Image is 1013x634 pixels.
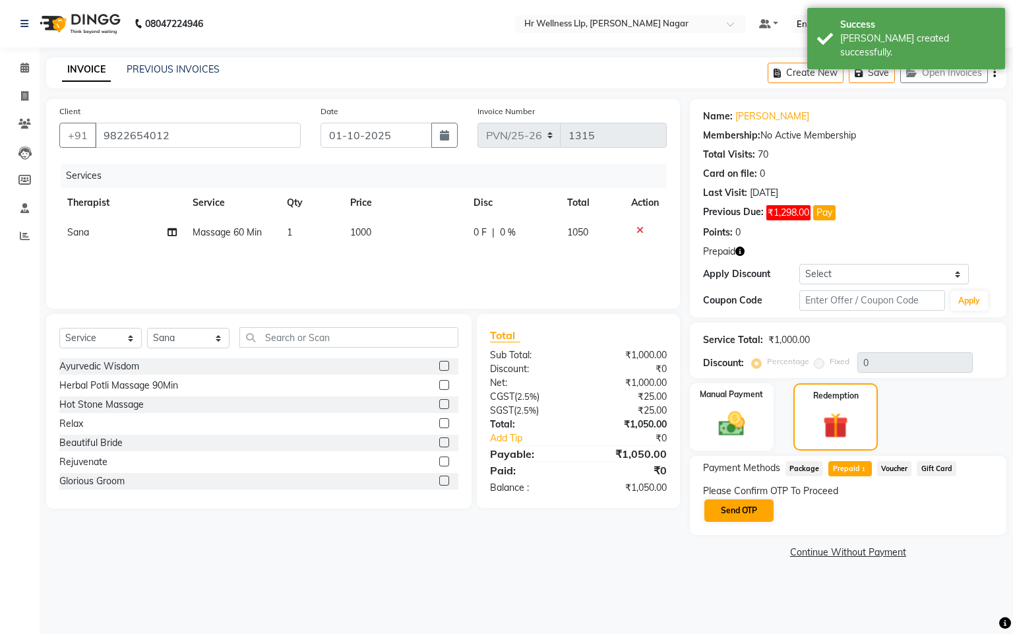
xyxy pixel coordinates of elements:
input: Search by Name/Mobile/Email/Code [95,123,301,148]
div: Name: [703,110,733,123]
span: Package [785,461,824,476]
div: ₹1,000.00 [768,333,810,347]
th: Qty [279,188,342,218]
div: Total Visits: [703,148,755,162]
div: Service Total: [703,333,763,347]
div: ₹0 [578,462,677,478]
div: Discount: [703,356,744,370]
span: 1 [860,466,867,474]
span: Gift Card [917,461,956,476]
div: Glorious Groom [59,474,125,488]
span: 2.5% [516,405,536,416]
div: Points: [703,226,733,239]
input: Search or Scan [239,327,458,348]
div: Card on file: [703,167,757,181]
label: Percentage [767,356,809,367]
div: Discount: [480,362,578,376]
label: Date [321,106,338,117]
div: Herbal Potli Massage 90Min [59,379,178,393]
button: +91 [59,123,96,148]
span: SGST [490,404,514,416]
label: Redemption [813,390,859,402]
label: Client [59,106,80,117]
img: _cash.svg [710,408,754,439]
span: 1 [287,226,292,238]
div: 0 [735,226,741,239]
div: Relax [59,417,83,431]
div: Payable: [480,446,578,462]
th: Price [342,188,466,218]
span: Sana [67,226,89,238]
div: Ayurvedic Wisdom [59,360,139,373]
div: Paid: [480,462,578,478]
a: PREVIOUS INVOICES [127,63,220,75]
div: ₹1,000.00 [578,376,677,390]
button: Pay [813,205,836,220]
div: [DATE] [750,186,778,200]
div: ( ) [480,404,578,418]
span: | [492,226,495,239]
span: Prepaid [703,245,735,259]
span: 1000 [350,226,371,238]
div: Net: [480,376,578,390]
label: Manual Payment [700,389,763,400]
div: Last Visit: [703,186,747,200]
div: ₹1,050.00 [578,418,677,431]
div: Success [840,18,995,32]
span: Total [490,329,520,342]
th: Disc [466,188,559,218]
span: 0 F [474,226,487,239]
div: Bill created successfully. [840,32,995,59]
th: Action [623,188,667,218]
button: Send OTP [704,499,774,522]
span: Voucher [877,461,912,476]
th: Service [185,188,279,218]
div: ( ) [480,390,578,404]
label: Invoice Number [477,106,535,117]
a: Continue Without Payment [692,546,1004,559]
div: 70 [758,148,768,162]
button: Create New [768,63,844,83]
div: Coupon Code [703,294,800,307]
span: 2.5% [517,391,537,402]
div: ₹1,000.00 [578,348,677,362]
span: Payment Methods [703,461,780,475]
span: Massage 60 Min [193,226,262,238]
button: Open Invoices [900,63,988,83]
span: 1050 [567,226,588,238]
div: ₹0 [578,362,677,376]
div: ₹1,050.00 [578,481,677,495]
label: Fixed [830,356,849,367]
th: Therapist [59,188,185,218]
div: Sub Total: [480,348,578,362]
span: 0 % [500,226,516,239]
span: ₹1,298.00 [766,205,811,220]
div: No Active Membership [703,129,993,143]
div: Services [61,164,677,188]
span: Prepaid [828,461,871,476]
div: Total: [480,418,578,431]
div: 0 [760,167,765,181]
a: [PERSON_NAME] [735,110,809,123]
div: Membership: [703,129,760,143]
div: Balance : [480,481,578,495]
span: CGST [490,391,514,402]
div: Apply Discount [703,267,800,281]
input: Enter Offer / Coupon Code [799,290,944,311]
img: logo [34,5,124,42]
div: Previous Due: [703,205,764,220]
a: Add Tip [480,431,594,445]
a: INVOICE [62,58,111,82]
th: Total [559,188,623,218]
button: Save [849,63,895,83]
div: Hot Stone Massage [59,398,144,412]
div: Beautiful Bride [59,436,123,450]
div: Rejuvenate [59,455,107,469]
button: Apply [950,291,988,311]
div: Please Confirm OTP To Proceed [703,484,993,498]
div: ₹25.00 [578,404,677,418]
div: ₹0 [595,431,677,445]
img: _gift.svg [815,410,857,441]
div: ₹25.00 [578,390,677,404]
div: ₹1,050.00 [578,446,677,462]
